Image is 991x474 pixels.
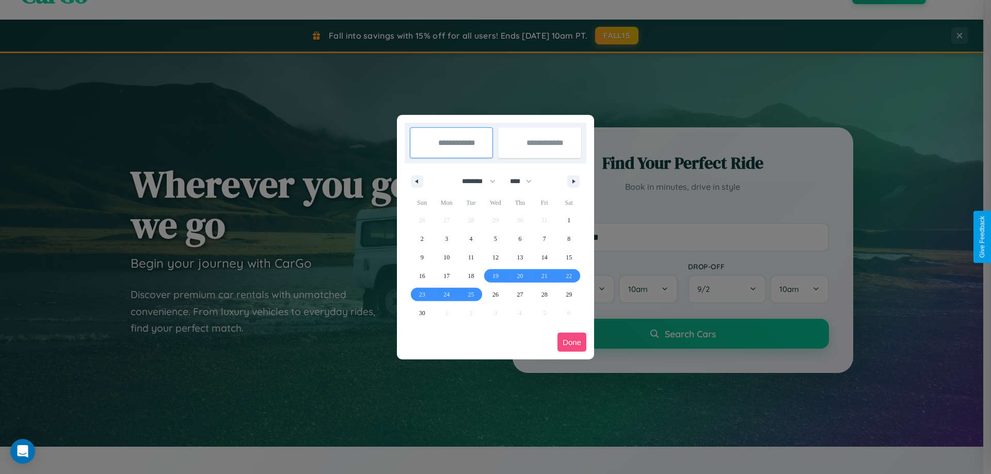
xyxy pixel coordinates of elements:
[459,285,483,304] button: 25
[566,248,572,267] span: 15
[567,230,570,248] span: 8
[532,248,556,267] button: 14
[557,230,581,248] button: 8
[434,194,458,211] span: Mon
[421,248,424,267] span: 9
[518,230,521,248] span: 6
[508,230,532,248] button: 6
[541,248,548,267] span: 14
[443,285,450,304] span: 24
[459,194,483,211] span: Tue
[434,285,458,304] button: 24
[532,285,556,304] button: 28
[543,230,546,248] span: 7
[979,216,986,258] div: Give Feedback
[541,267,548,285] span: 21
[557,248,581,267] button: 15
[508,248,532,267] button: 13
[421,230,424,248] span: 2
[459,267,483,285] button: 18
[508,285,532,304] button: 27
[492,267,499,285] span: 19
[532,194,556,211] span: Fri
[443,248,450,267] span: 10
[541,285,548,304] span: 28
[483,194,507,211] span: Wed
[494,230,497,248] span: 5
[557,194,581,211] span: Sat
[468,267,474,285] span: 18
[459,248,483,267] button: 11
[10,439,35,464] div: Open Intercom Messenger
[567,211,570,230] span: 1
[532,267,556,285] button: 21
[410,285,434,304] button: 23
[492,285,499,304] span: 26
[483,267,507,285] button: 19
[508,267,532,285] button: 20
[508,194,532,211] span: Thu
[434,248,458,267] button: 10
[483,285,507,304] button: 26
[566,267,572,285] span: 22
[470,230,473,248] span: 4
[557,267,581,285] button: 22
[557,285,581,304] button: 29
[410,267,434,285] button: 16
[566,285,572,304] span: 29
[532,230,556,248] button: 7
[445,230,448,248] span: 3
[483,248,507,267] button: 12
[419,304,425,322] span: 30
[434,267,458,285] button: 17
[557,333,586,352] button: Done
[557,211,581,230] button: 1
[483,230,507,248] button: 5
[443,267,450,285] span: 17
[517,285,523,304] span: 27
[419,267,425,285] span: 16
[468,285,474,304] span: 25
[434,230,458,248] button: 3
[468,248,474,267] span: 11
[492,248,499,267] span: 12
[517,267,523,285] span: 20
[410,248,434,267] button: 9
[419,285,425,304] span: 23
[410,304,434,322] button: 30
[459,230,483,248] button: 4
[410,230,434,248] button: 2
[517,248,523,267] span: 13
[410,194,434,211] span: Sun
